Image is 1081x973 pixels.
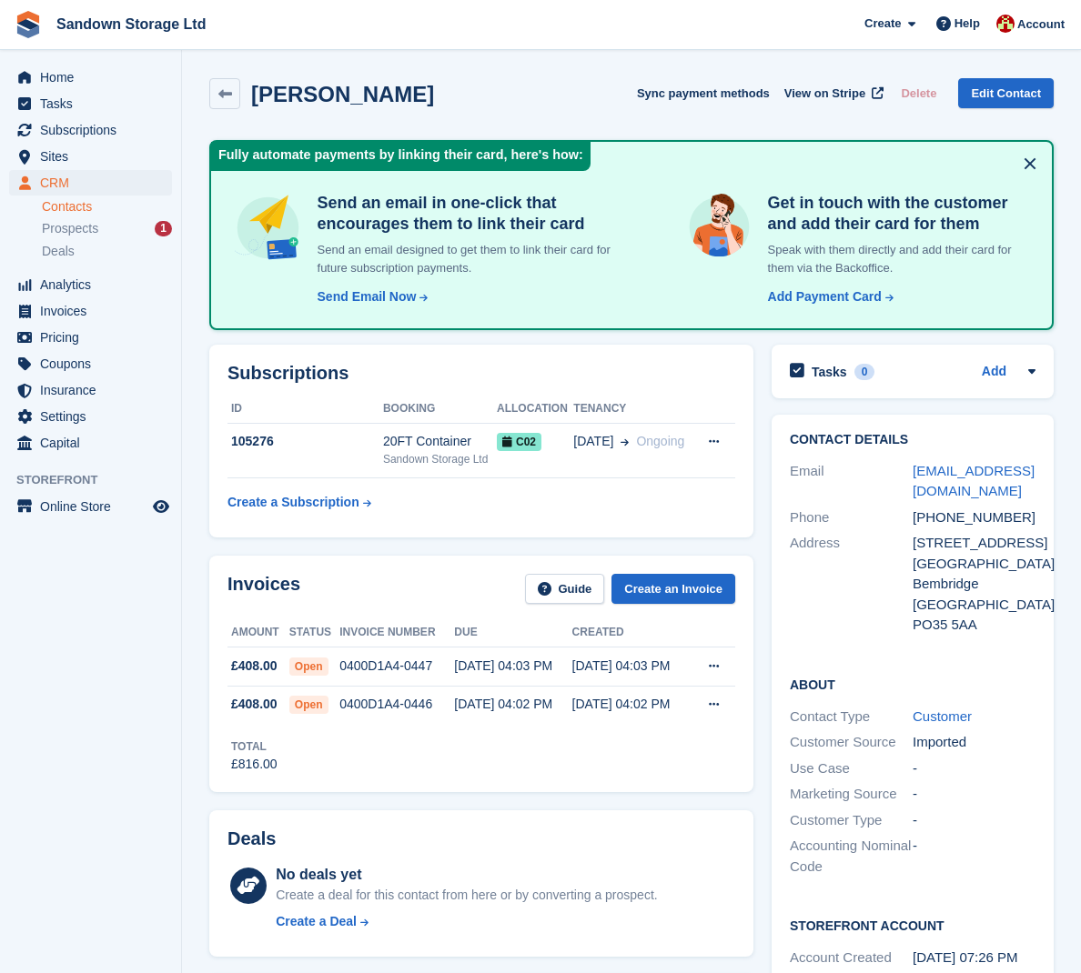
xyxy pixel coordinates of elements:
[231,695,278,714] span: £408.00
[211,142,591,171] div: Fully automate payments by linking their card, here's how:
[454,618,571,647] th: Due
[40,325,149,350] span: Pricing
[913,836,1036,877] div: -
[790,433,1036,447] h2: Contact Details
[150,496,172,517] a: Preview store
[9,65,172,90] a: menu
[790,707,913,727] div: Contact Type
[40,377,149,403] span: Insurance
[864,15,901,33] span: Create
[812,364,847,380] h2: Tasks
[611,574,735,604] a: Create an Invoice
[761,287,895,306] a: Add Payment Card
[955,15,980,33] span: Help
[790,916,1036,934] h2: Storefront Account
[40,430,149,456] span: Capital
[790,675,1036,693] h2: About
[40,298,149,324] span: Invoices
[40,404,149,429] span: Settings
[958,78,1054,108] a: Edit Contact
[685,193,753,261] img: get-in-touch-e3e95b6451f4e49772a6039d3abdde126589d6f45a760754adfa51be33bf0f70.svg
[318,287,417,306] div: Send Email Now
[572,657,690,676] div: [DATE] 04:03 PM
[339,618,454,647] th: Invoice number
[227,363,735,384] h2: Subscriptions
[40,144,149,169] span: Sites
[40,91,149,116] span: Tasks
[790,732,913,753] div: Customer Source
[15,11,42,38] img: stora-icon-8386f47178a22dfd0bd8f6a31ec36ba5ce8667c1dd55bd0f319d3a0aa187defe.svg
[497,433,541,451] span: C02
[913,708,972,724] a: Customer
[913,810,1036,831] div: -
[42,219,172,238] a: Prospects 1
[9,117,172,143] a: menu
[289,657,328,676] span: Open
[276,886,657,905] div: Create a deal for this contact from here or by converting a prospect.
[913,784,1036,805] div: -
[231,657,278,676] span: £408.00
[42,242,172,261] a: Deals
[310,241,612,276] p: Send an email designed to get them to link their card for future subscription payments.
[913,463,1035,499] a: [EMAIL_ADDRESS][DOMAIN_NAME]
[761,241,1030,276] p: Speak with them directly and add their card for them via the Backoffice.
[42,198,172,216] a: Contacts
[289,696,328,714] span: Open
[525,574,605,604] a: Guide
[790,784,913,805] div: Marketing Source
[913,732,1036,753] div: Imported
[9,430,172,456] a: menu
[40,117,149,143] span: Subscriptions
[790,810,913,831] div: Customer Type
[784,85,865,103] span: View on Stripe
[913,507,1036,528] div: [PHONE_NUMBER]
[573,395,693,424] th: Tenancy
[982,362,1006,383] a: Add
[42,243,75,260] span: Deals
[497,395,573,424] th: Allocation
[339,695,454,714] div: 0400D1A4-0446
[227,432,383,451] div: 105276
[233,193,303,263] img: send-email-b5881ef4c8f827a638e46e229e590028c7e36e3a6c99d2365469aff88783de13.svg
[49,9,213,39] a: Sandown Storage Ltd
[383,395,497,424] th: Booking
[637,78,770,108] button: Sync payment methods
[310,193,612,234] h4: Send an email in one-click that encourages them to link their card
[227,395,383,424] th: ID
[1017,15,1065,34] span: Account
[231,755,278,774] div: £816.00
[913,758,1036,779] div: -
[383,432,497,451] div: 20FT Container
[572,695,690,714] div: [DATE] 04:02 PM
[790,533,913,636] div: Address
[155,221,172,236] div: 1
[227,493,359,512] div: Create a Subscription
[790,758,913,779] div: Use Case
[454,695,571,714] div: [DATE] 04:02 PM
[9,170,172,196] a: menu
[227,574,300,604] h2: Invoices
[227,486,371,519] a: Create a Subscription
[40,494,149,519] span: Online Store
[40,65,149,90] span: Home
[40,170,149,196] span: CRM
[227,828,276,849] h2: Deals
[573,432,613,451] span: [DATE]
[913,533,1036,554] div: [STREET_ADDRESS]
[9,272,172,297] a: menu
[42,220,98,237] span: Prospects
[913,595,1036,616] div: [GEOGRAPHIC_DATA]
[768,287,882,306] div: Add Payment Card
[339,657,454,676] div: 0400D1A4-0447
[276,912,657,931] a: Create a Deal
[40,351,149,376] span: Coupons
[227,618,289,647] th: Amount
[9,377,172,403] a: menu
[761,193,1030,234] h4: Get in touch with the customer and add their card for them
[996,15,1015,33] img: Jessica Durrant
[854,364,875,380] div: 0
[9,298,172,324] a: menu
[913,948,1036,968] div: [DATE] 07:26 PM
[913,554,1036,575] div: [GEOGRAPHIC_DATA]
[276,864,657,886] div: No deals yet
